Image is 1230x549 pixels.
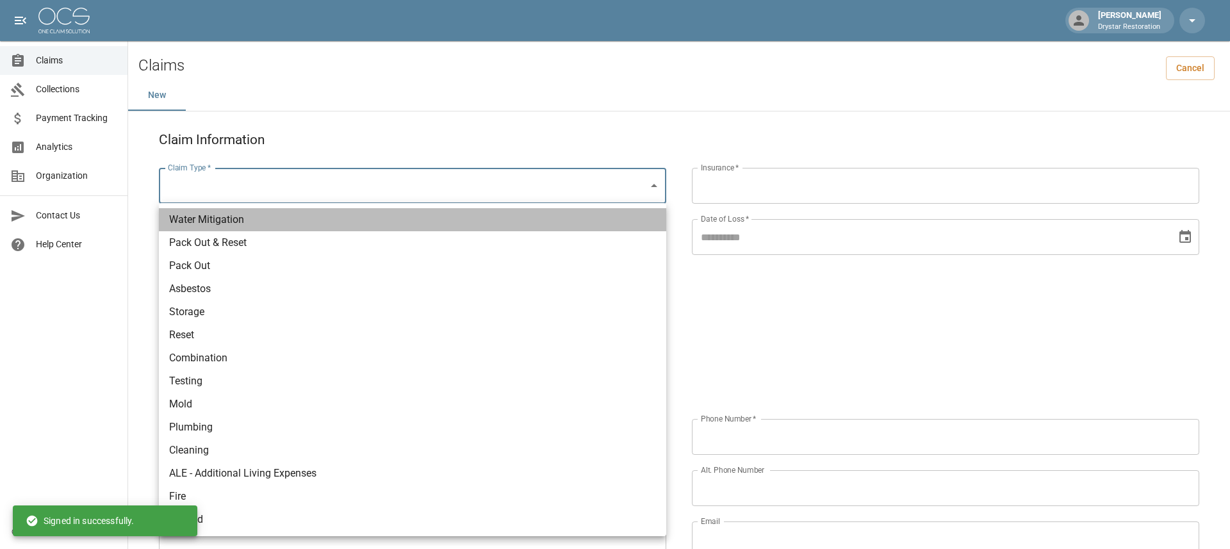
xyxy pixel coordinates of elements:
[159,439,666,462] li: Cleaning
[26,509,134,532] div: Signed in successfully.
[159,508,666,531] li: Rebuild
[159,254,666,277] li: Pack Out
[159,370,666,393] li: Testing
[159,324,666,347] li: Reset
[159,208,666,231] li: Water Mitigation
[159,277,666,300] li: Asbestos
[159,393,666,416] li: Mold
[159,416,666,439] li: Plumbing
[159,347,666,370] li: Combination
[159,300,666,324] li: Storage
[159,485,666,508] li: Fire
[159,231,666,254] li: Pack Out & Reset
[159,462,666,485] li: ALE - Additional Living Expenses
